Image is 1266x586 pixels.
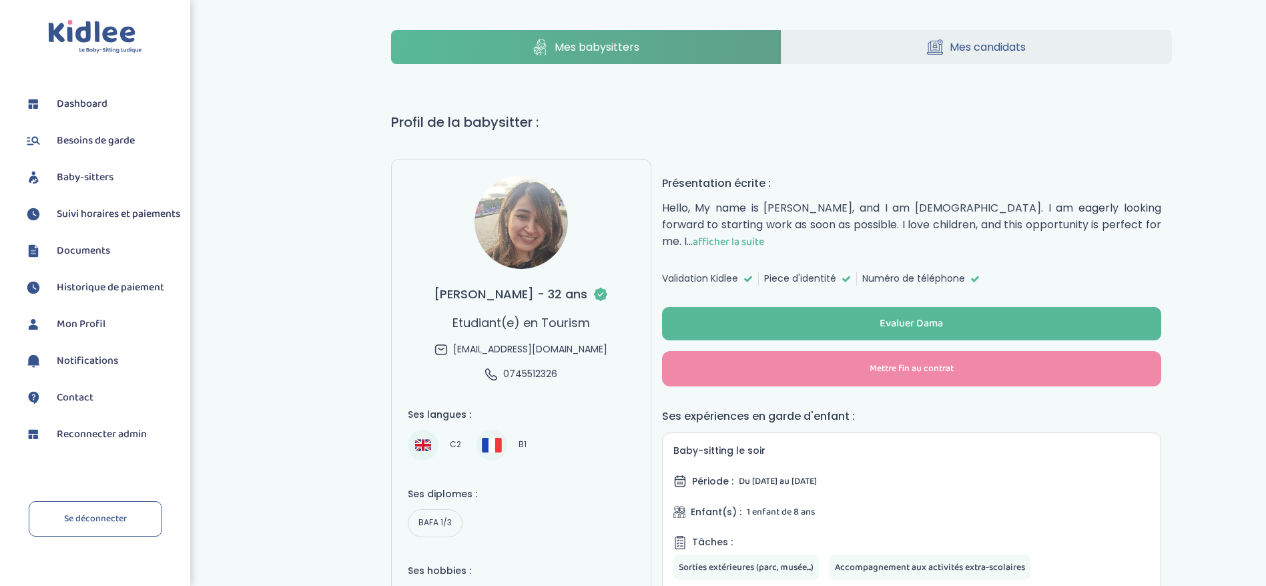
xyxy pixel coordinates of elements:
[691,505,741,519] span: Enfant(s) :
[23,94,43,114] img: dashboard.svg
[57,353,118,369] span: Notifications
[23,424,43,445] img: dashboard.svg
[23,278,43,298] img: suivihoraire.svg
[555,39,639,55] span: Mes babysitters
[23,204,43,224] img: suivihoraire.svg
[57,170,113,186] span: Baby-sitters
[57,390,93,406] span: Contact
[57,206,180,222] span: Suivi horaires et paiements
[781,30,1172,64] a: Mes candidats
[57,280,164,296] span: Historique de paiement
[23,131,43,151] img: besoin.svg
[48,20,142,54] img: logo.svg
[408,408,635,422] h4: Ses langues :
[23,314,43,334] img: profil.svg
[434,285,609,303] h3: [PERSON_NAME] - 32 ans
[514,437,531,453] span: B1
[23,314,180,334] a: Mon Profil
[662,408,1161,424] h4: Ses expériences en garde d'enfant :
[747,505,815,519] span: 1 enfant de 8 ans
[23,168,180,188] a: Baby-sitters
[408,487,635,501] h4: Ses diplomes :
[57,96,107,112] span: Dashboard
[452,314,590,332] p: Etudiant(e) en Tourism
[662,307,1161,340] button: Evaluer Dama
[415,437,431,453] img: Anglais
[408,564,635,578] h4: Ses hobbies :
[57,316,105,332] span: Mon Profil
[23,278,180,298] a: Historique de paiement
[693,234,764,250] span: afficher la suite
[662,175,1161,192] h4: Présentation écrite :
[453,342,607,356] span: [EMAIL_ADDRESS][DOMAIN_NAME]
[662,272,738,286] span: Validation Kidlee
[482,438,502,452] img: Français
[23,351,180,371] a: Notifications
[880,316,943,332] div: Evaluer Dama
[764,272,836,286] span: Piece d'identité
[23,388,43,408] img: contact.svg
[57,133,135,149] span: Besoins de garde
[662,200,1161,250] p: Hello, My name is [PERSON_NAME], and I am [DEMOGRAPHIC_DATA]. I am eagerly looking forward to sta...
[57,243,110,259] span: Documents
[23,351,43,371] img: notification.svg
[870,362,954,376] span: Mettre fin au contrat
[692,535,733,549] span: Tâches :
[662,351,1161,386] button: Mettre fin au contrat
[23,241,180,261] a: Documents
[445,437,466,453] span: C2
[679,560,814,575] span: Sorties extérieures (parc, musée...)
[835,560,1025,575] span: Accompagnement aux activités extra-scolaires
[739,474,817,489] span: Du [DATE] au [DATE]
[692,475,733,489] span: Période :
[673,444,1150,458] h5: Baby-sitting le soir
[29,501,162,537] a: Se déconnecter
[23,241,43,261] img: documents.svg
[23,388,180,408] a: Contact
[23,424,180,445] a: Reconnecter admin
[474,176,568,269] img: avatar
[414,515,456,531] span: BAFA 1/3
[23,131,180,151] a: Besoins de garde
[950,39,1026,55] span: Mes candidats
[503,367,557,381] span: 0745512326
[391,30,781,64] a: Mes babysitters
[23,168,43,188] img: babysitters.svg
[57,426,147,443] span: Reconnecter admin
[862,272,965,286] span: Numéro de téléphone
[391,112,1172,132] h1: Profil de la babysitter :
[23,204,180,224] a: Suivi horaires et paiements
[23,94,180,114] a: Dashboard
